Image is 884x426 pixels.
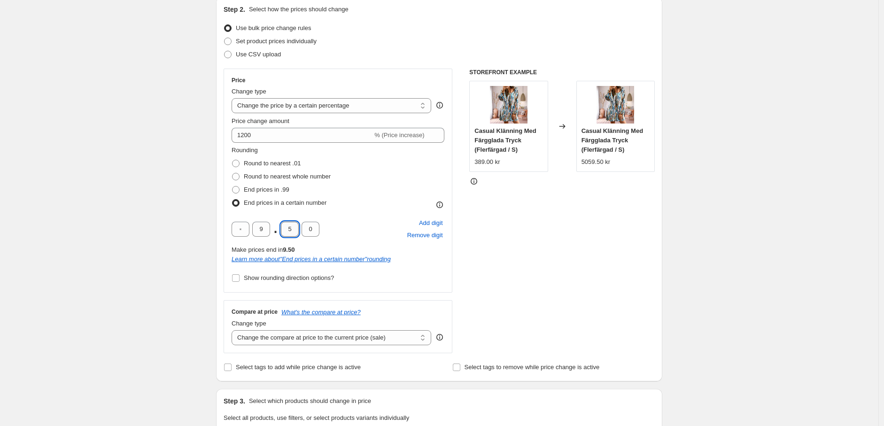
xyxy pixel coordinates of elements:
span: Show rounding direction options? [244,274,334,281]
button: Remove placeholder [406,229,444,241]
p: Select how the prices should change [249,5,349,14]
span: Rounding [232,147,258,154]
img: 20220926160105_720x_544eb7d4-9c08-404e-b304-9f01a7bd2fd0_80x.jpg [490,86,527,124]
img: 20220926160105_720x_544eb7d4-9c08-404e-b304-9f01a7bd2fd0_80x.jpg [597,86,634,124]
p: Select which products should change in price [249,396,371,406]
span: Use bulk price change rules [236,24,311,31]
input: ﹡ [281,222,299,237]
span: End prices in .99 [244,186,289,193]
span: Casual Klänning Med Färgglada Tryck (Flerfärgad / S) [474,127,536,153]
span: Round to nearest whole number [244,173,331,180]
h3: Compare at price [232,308,278,316]
span: % (Price increase) [374,132,424,139]
span: Use CSV upload [236,51,281,58]
input: ﹡ [232,222,249,237]
span: Select tags to remove while price change is active [465,364,600,371]
span: Change type [232,88,266,95]
span: Add digit [419,218,443,228]
input: -15 [232,128,372,143]
span: Remove digit [407,231,443,240]
span: Price change amount [232,117,289,124]
span: . [273,222,278,237]
div: 5059.50 kr [582,157,610,167]
div: 389.00 kr [474,157,500,167]
a: Learn more about"End prices in a certain number"rounding [232,256,391,263]
input: ﹡ [302,222,319,237]
h6: STOREFRONT EXAMPLE [469,69,655,76]
span: Round to nearest .01 [244,160,301,167]
button: Add placeholder [418,217,444,229]
b: 9.50 [283,246,295,253]
h3: Price [232,77,245,84]
h2: Step 3. [224,396,245,406]
input: ﹡ [252,222,270,237]
span: End prices in a certain number [244,199,326,206]
span: Select tags to add while price change is active [236,364,361,371]
span: Set product prices individually [236,38,317,45]
button: What's the compare at price? [281,309,361,316]
span: Select all products, use filters, or select products variants individually [224,414,409,421]
span: Make prices end in [232,246,295,253]
i: Learn more about " End prices in a certain number " rounding [232,256,391,263]
span: Change type [232,320,266,327]
span: Casual Klänning Med Färgglada Tryck (Flerfärgad / S) [582,127,643,153]
div: help [435,101,444,110]
div: help [435,333,444,342]
h2: Step 2. [224,5,245,14]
